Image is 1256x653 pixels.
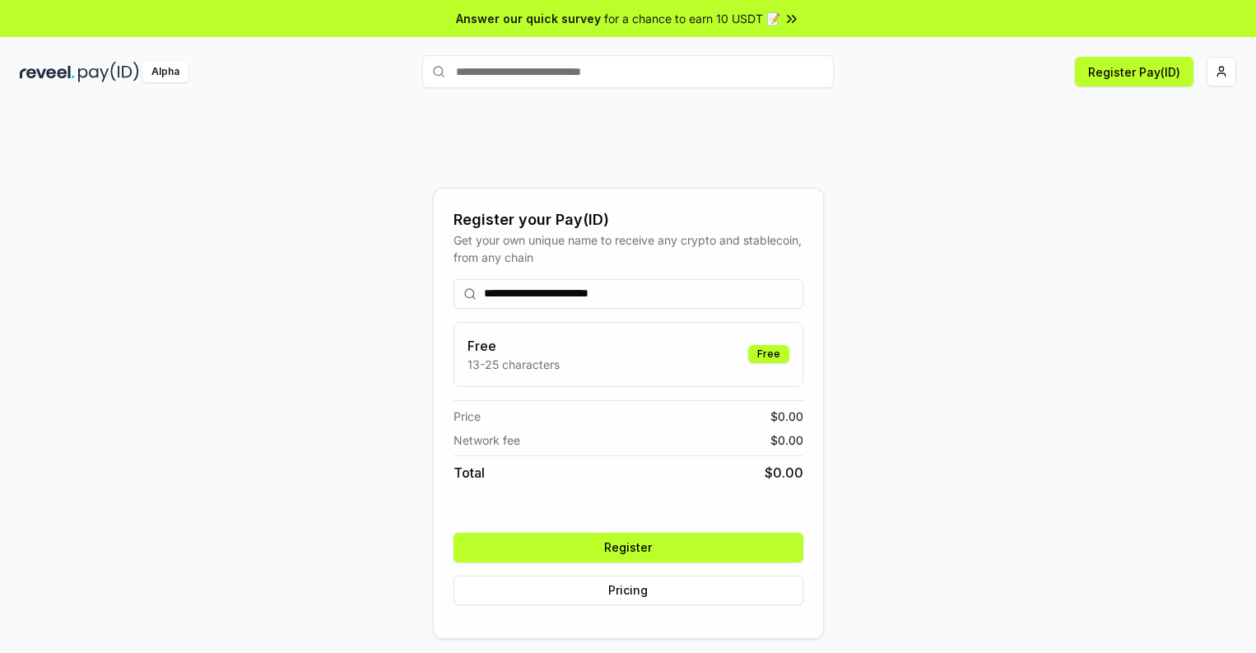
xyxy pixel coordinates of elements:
[770,431,803,449] span: $ 0.00
[765,463,803,483] span: $ 0.00
[454,463,485,483] span: Total
[1075,57,1193,86] button: Register Pay(ID)
[454,231,803,266] div: Get your own unique name to receive any crypto and stablecoin, from any chain
[454,208,803,231] div: Register your Pay(ID)
[142,62,188,82] div: Alpha
[454,408,481,425] span: Price
[604,10,780,27] span: for a chance to earn 10 USDT 📝
[770,408,803,425] span: $ 0.00
[20,62,75,82] img: reveel_dark
[748,345,789,363] div: Free
[454,576,803,605] button: Pricing
[456,10,601,27] span: Answer our quick survey
[78,62,139,82] img: pay_id
[454,533,803,562] button: Register
[468,336,560,356] h3: Free
[454,431,520,449] span: Network fee
[468,356,560,373] p: 13-25 characters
